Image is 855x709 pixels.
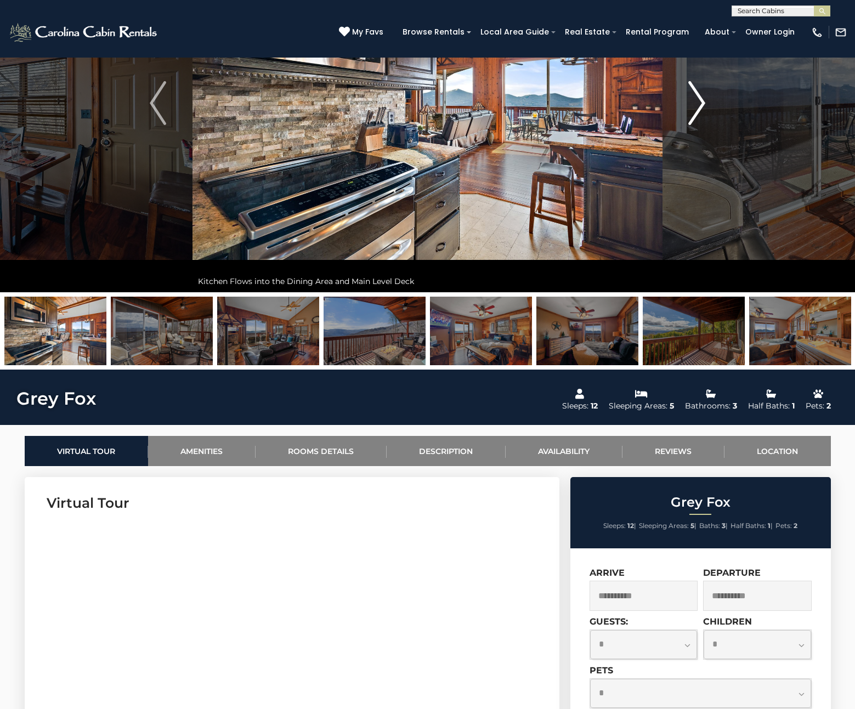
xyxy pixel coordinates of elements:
[506,436,622,466] a: Availability
[620,24,694,41] a: Rental Program
[150,81,166,125] img: arrow
[430,297,532,365] img: 163977847
[603,519,636,533] li: |
[217,297,319,365] img: 163977840
[603,521,626,530] span: Sleeps:
[475,24,554,41] a: Local Area Guide
[740,24,800,41] a: Owner Login
[324,297,426,365] img: 163977828
[111,297,213,365] img: 163977826
[387,436,506,466] a: Description
[699,521,720,530] span: Baths:
[622,436,724,466] a: Reviews
[703,616,752,627] label: Children
[352,26,383,38] span: My Favs
[590,568,625,578] label: Arrive
[8,21,160,43] img: White-1-2.png
[811,26,823,38] img: phone-regular-white.png
[590,616,628,627] label: Guests:
[699,24,735,41] a: About
[25,436,148,466] a: Virtual Tour
[559,24,615,41] a: Real Estate
[690,521,694,530] strong: 5
[703,568,761,578] label: Departure
[722,521,726,530] strong: 3
[339,26,386,38] a: My Favs
[192,270,663,292] div: Kitchen Flows into the Dining Area and Main Level Deck
[768,521,771,530] strong: 1
[724,436,831,466] a: Location
[749,297,851,365] img: 163977850
[731,519,773,533] li: |
[256,436,387,466] a: Rooms Details
[775,521,792,530] span: Pets:
[731,521,766,530] span: Half Baths:
[47,494,537,513] h3: Virtual Tour
[689,81,705,125] img: arrow
[627,521,634,530] strong: 12
[397,24,470,41] a: Browse Rentals
[835,26,847,38] img: mail-regular-white.png
[148,436,256,466] a: Amenities
[4,297,106,365] img: 163977834
[794,521,797,530] strong: 2
[590,665,613,676] label: Pets
[639,521,689,530] span: Sleeping Areas:
[573,495,828,509] h2: Grey Fox
[643,297,745,365] img: 163827363
[699,519,728,533] li: |
[639,519,697,533] li: |
[536,297,638,365] img: 163977848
